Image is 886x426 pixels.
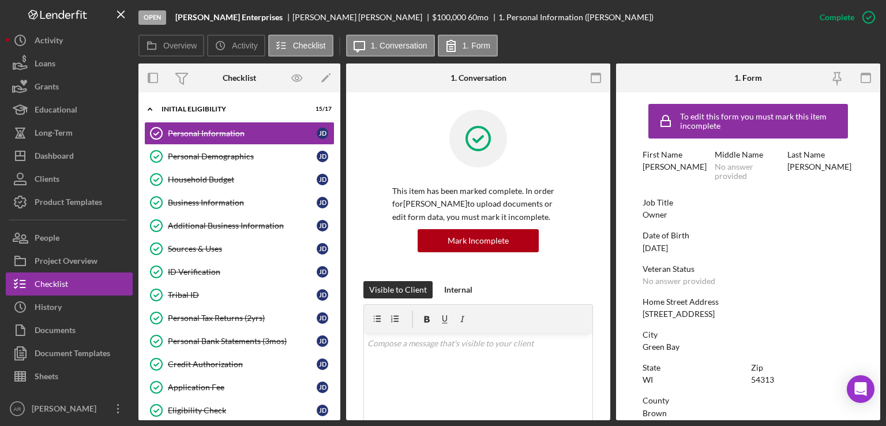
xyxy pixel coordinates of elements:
[232,41,257,50] label: Activity
[498,13,654,22] div: 1. Personal Information ([PERSON_NAME])
[144,168,335,191] a: Household BudgetJD
[448,229,509,252] div: Mark Incomplete
[168,221,317,230] div: Additional Business Information
[820,6,854,29] div: Complete
[317,358,328,370] div: J D
[144,376,335,399] a: Application FeeJD
[292,13,432,22] div: [PERSON_NAME] [PERSON_NAME]
[168,360,317,369] div: Credit Authorization
[715,150,781,159] div: Middle Name
[643,330,854,339] div: City
[168,198,317,207] div: Business Information
[317,151,328,162] div: J D
[317,335,328,347] div: J D
[144,260,335,283] a: ID VerificationJD
[444,281,472,298] div: Internal
[734,73,762,83] div: 1. Form
[168,290,317,300] div: Tribal ID
[432,12,466,22] span: $100,000
[35,190,102,216] div: Product Templates
[144,145,335,168] a: Personal DemographicsJD
[162,106,303,113] div: Initial Eligibility
[450,73,506,83] div: 1. Conversation
[6,296,133,319] button: History
[35,144,74,170] div: Dashboard
[168,383,317,392] div: Application Fee
[6,98,133,121] button: Educational
[6,144,133,167] a: Dashboard
[317,382,328,393] div: J D
[35,342,110,368] div: Document Templates
[643,309,715,319] div: [STREET_ADDRESS]
[144,122,335,145] a: Personal InformationJD
[29,397,104,423] div: [PERSON_NAME]
[6,121,133,144] a: Long-Term
[35,121,73,147] div: Long-Term
[787,162,851,171] div: [PERSON_NAME]
[144,191,335,214] a: Business InformationJD
[847,375,874,403] div: Open Intercom Messenger
[418,229,539,252] button: Mark Incomplete
[346,35,435,57] button: 1. Conversation
[643,363,745,372] div: State
[207,35,265,57] button: Activity
[6,226,133,249] button: People
[6,342,133,365] button: Document Templates
[6,319,133,342] button: Documents
[643,150,709,159] div: First Name
[6,52,133,75] button: Loans
[168,152,317,161] div: Personal Demographics
[643,375,653,384] div: WI
[144,399,335,422] a: Eligibility CheckJD
[643,264,854,274] div: Veteran Status
[392,185,564,223] p: This item has been marked complete. In order for [PERSON_NAME] to upload documents or edit form d...
[6,397,133,420] button: AR[PERSON_NAME]
[175,13,283,22] b: [PERSON_NAME] Enterprises
[643,396,854,405] div: County
[317,220,328,231] div: J D
[6,365,133,388] button: Sheets
[35,98,77,124] div: Educational
[13,406,21,412] text: AR
[643,210,667,219] div: Owner
[168,337,317,346] div: Personal Bank Statements (3mos)
[35,365,58,391] div: Sheets
[35,249,97,275] div: Project Overview
[6,75,133,98] button: Grants
[643,342,679,352] div: Green Bay
[168,129,317,138] div: Personal Information
[643,409,667,418] div: Brown
[317,243,328,255] div: J D
[168,406,317,415] div: Eligibility Check
[144,330,335,353] a: Personal Bank Statements (3mos)JD
[138,10,166,25] div: Open
[643,198,854,207] div: Job Title
[643,297,854,307] div: Home Street Address
[168,244,317,253] div: Sources & Uses
[144,353,335,376] a: Credit AuthorizationJD
[363,281,433,298] button: Visible to Client
[317,312,328,324] div: J D
[317,266,328,278] div: J D
[317,128,328,139] div: J D
[438,281,478,298] button: Internal
[168,175,317,184] div: Household Budget
[643,276,715,286] div: No answer provided
[163,41,197,50] label: Overview
[6,29,133,52] button: Activity
[643,244,668,253] div: [DATE]
[317,174,328,185] div: J D
[35,296,62,322] div: History
[6,249,133,272] button: Project Overview
[35,167,59,193] div: Clients
[311,106,332,113] div: 15 / 17
[144,237,335,260] a: Sources & UsesJD
[751,363,854,372] div: Zip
